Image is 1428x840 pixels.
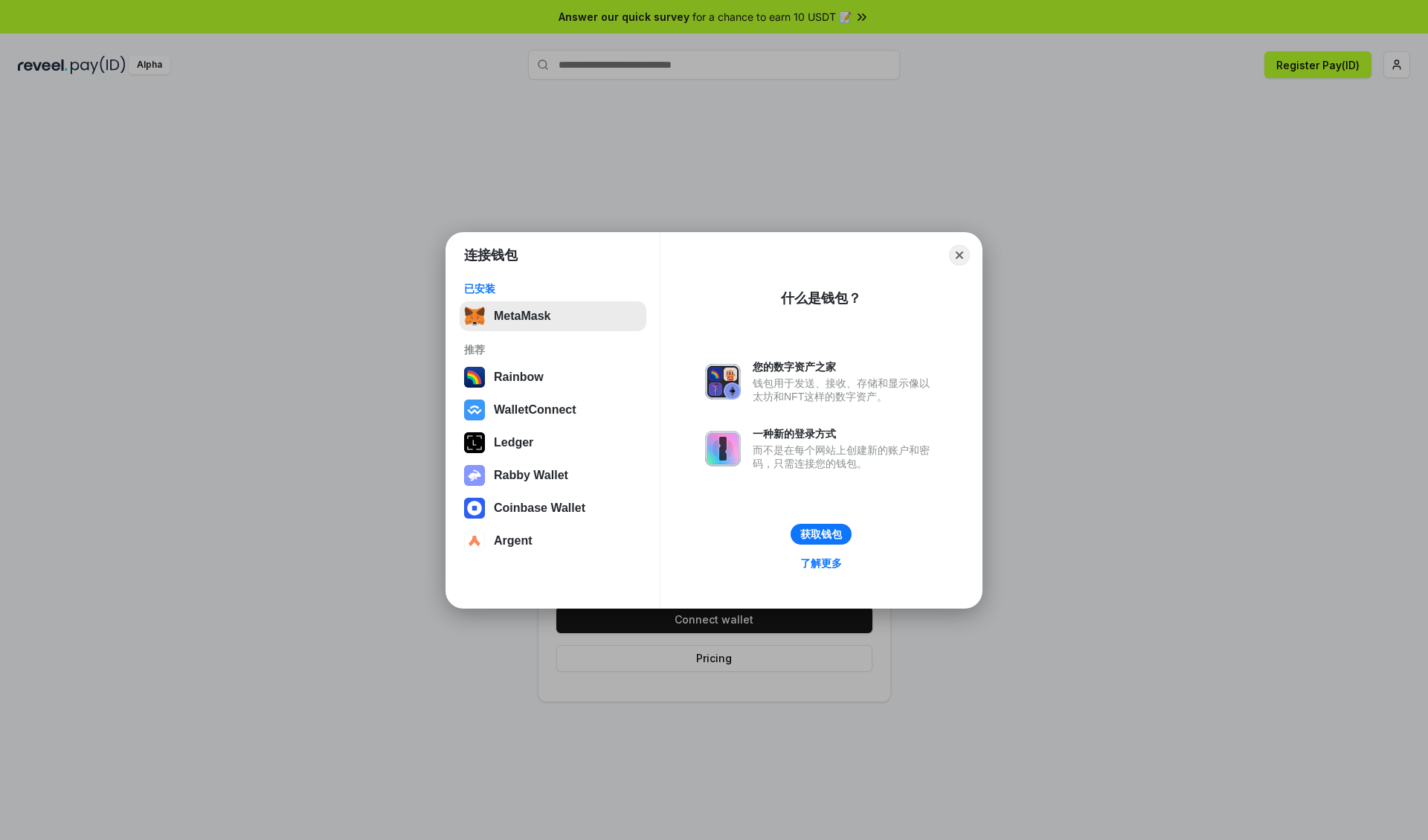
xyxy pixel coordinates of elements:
[494,534,533,548] div: Argent
[460,493,646,523] button: Coinbase Wallet
[800,528,842,541] div: 获取钱包
[464,246,518,264] h1: 连接钱包
[494,436,533,449] div: Ledger
[753,427,937,440] div: 一种新的登录方式
[800,557,842,570] div: 了解更多
[464,498,485,519] img: svg+xml,%3Csvg%20width%3D%2228%22%20height%3D%2228%22%20viewBox%3D%220%200%2028%2028%22%20fill%3D...
[460,301,646,331] button: MetaMask
[464,465,485,486] img: svg+xml,%3Csvg%20xmlns%3D%22http%3A%2F%2Fwww.w3.org%2F2000%2Fsvg%22%20fill%3D%22none%22%20viewBox...
[494,371,544,384] div: Rainbow
[949,245,970,266] button: Close
[464,306,485,327] img: svg+xml,%3Csvg%20fill%3D%22none%22%20height%3D%2233%22%20viewBox%3D%220%200%2035%2033%22%20width%...
[464,367,485,388] img: svg+xml,%3Csvg%20width%3D%22120%22%20height%3D%22120%22%20viewBox%3D%220%200%20120%20120%22%20fil...
[781,289,861,307] div: 什么是钱包？
[494,310,550,323] div: MetaMask
[460,526,646,556] button: Argent
[791,554,851,573] a: 了解更多
[494,501,585,515] div: Coinbase Wallet
[464,343,642,356] div: 推荐
[464,432,485,453] img: svg+xml,%3Csvg%20xmlns%3D%22http%3A%2F%2Fwww.w3.org%2F2000%2Fsvg%22%20width%3D%2228%22%20height%3...
[494,403,576,417] div: WalletConnect
[494,469,568,482] div: Rabby Wallet
[460,461,646,490] button: Rabby Wallet
[460,428,646,458] button: Ledger
[460,395,646,425] button: WalletConnect
[753,360,937,373] div: 您的数字资产之家
[791,524,852,545] button: 获取钱包
[705,431,741,467] img: svg+xml,%3Csvg%20xmlns%3D%22http%3A%2F%2Fwww.w3.org%2F2000%2Fsvg%22%20fill%3D%22none%22%20viewBox...
[464,530,485,551] img: svg+xml,%3Csvg%20width%3D%2228%22%20height%3D%2228%22%20viewBox%3D%220%200%2028%2028%22%20fill%3D...
[705,364,741,400] img: svg+xml,%3Csvg%20xmlns%3D%22http%3A%2F%2Fwww.w3.org%2F2000%2Fsvg%22%20fill%3D%22none%22%20viewBox...
[464,282,642,295] div: 已安装
[753,376,937,403] div: 钱包用于发送、接收、存储和显示像以太坊和NFT这样的数字资产。
[464,400,485,420] img: svg+xml,%3Csvg%20width%3D%2228%22%20height%3D%2228%22%20viewBox%3D%220%200%2028%2028%22%20fill%3D...
[753,443,937,470] div: 而不是在每个网站上创建新的账户和密码，只需连接您的钱包。
[460,362,646,392] button: Rainbow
